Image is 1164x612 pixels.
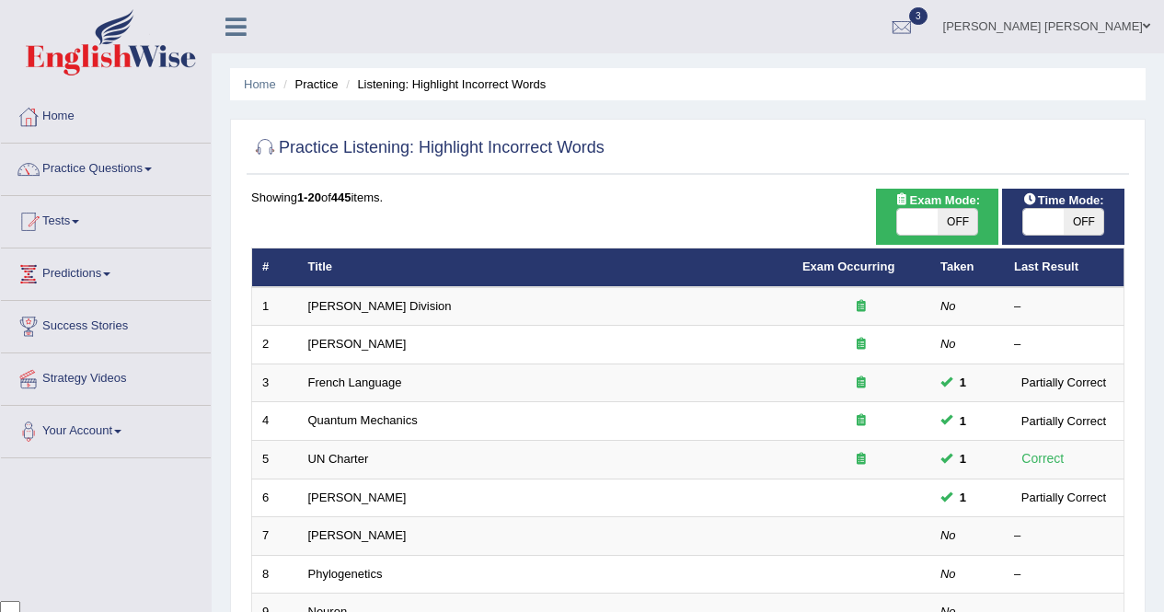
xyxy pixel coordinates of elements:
[952,411,974,431] span: You can still take this question
[252,287,298,326] td: 1
[252,248,298,287] th: #
[1016,191,1112,210] span: Time Mode:
[802,298,920,316] div: Exam occurring question
[308,375,402,389] a: French Language
[1,196,211,242] a: Tests
[252,517,298,556] td: 7
[251,134,605,162] h2: Practice Listening: Highlight Incorrect Words
[1064,209,1104,235] span: OFF
[308,452,369,466] a: UN Charter
[1,248,211,294] a: Predictions
[930,248,1004,287] th: Taken
[952,449,974,468] span: You can still take this question
[298,248,792,287] th: Title
[1014,373,1113,392] div: Partially Correct
[952,488,974,507] span: You can still take this question
[1014,336,1113,353] div: –
[952,373,974,392] span: You can still take this question
[1014,566,1113,583] div: –
[341,75,546,93] li: Listening: Highlight Incorrect Words
[251,189,1124,206] div: Showing of items.
[252,441,298,479] td: 5
[252,555,298,594] td: 8
[252,402,298,441] td: 4
[938,209,978,235] span: OFF
[802,375,920,392] div: Exam occurring question
[940,299,956,313] em: No
[1,91,211,137] a: Home
[1,301,211,347] a: Success Stories
[802,336,920,353] div: Exam occurring question
[802,412,920,430] div: Exam occurring question
[940,528,956,542] em: No
[1,406,211,452] a: Your Account
[1014,448,1072,469] div: Correct
[802,451,920,468] div: Exam occurring question
[888,191,987,210] span: Exam Mode:
[876,189,998,245] div: Show exams occurring in exams
[308,528,407,542] a: [PERSON_NAME]
[308,337,407,351] a: [PERSON_NAME]
[279,75,338,93] li: Practice
[252,364,298,402] td: 3
[1014,527,1113,545] div: –
[1,144,211,190] a: Practice Questions
[940,337,956,351] em: No
[308,491,407,504] a: [PERSON_NAME]
[1014,488,1113,507] div: Partially Correct
[252,479,298,517] td: 6
[1,353,211,399] a: Strategy Videos
[297,191,321,204] b: 1-20
[244,77,276,91] a: Home
[802,260,894,273] a: Exam Occurring
[252,326,298,364] td: 2
[940,567,956,581] em: No
[308,299,452,313] a: [PERSON_NAME] Division
[1004,248,1124,287] th: Last Result
[1014,298,1113,316] div: –
[1014,411,1113,431] div: Partially Correct
[331,191,352,204] b: 445
[909,7,928,25] span: 3
[308,567,383,581] a: Phylogenetics
[308,413,418,427] a: Quantum Mechanics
